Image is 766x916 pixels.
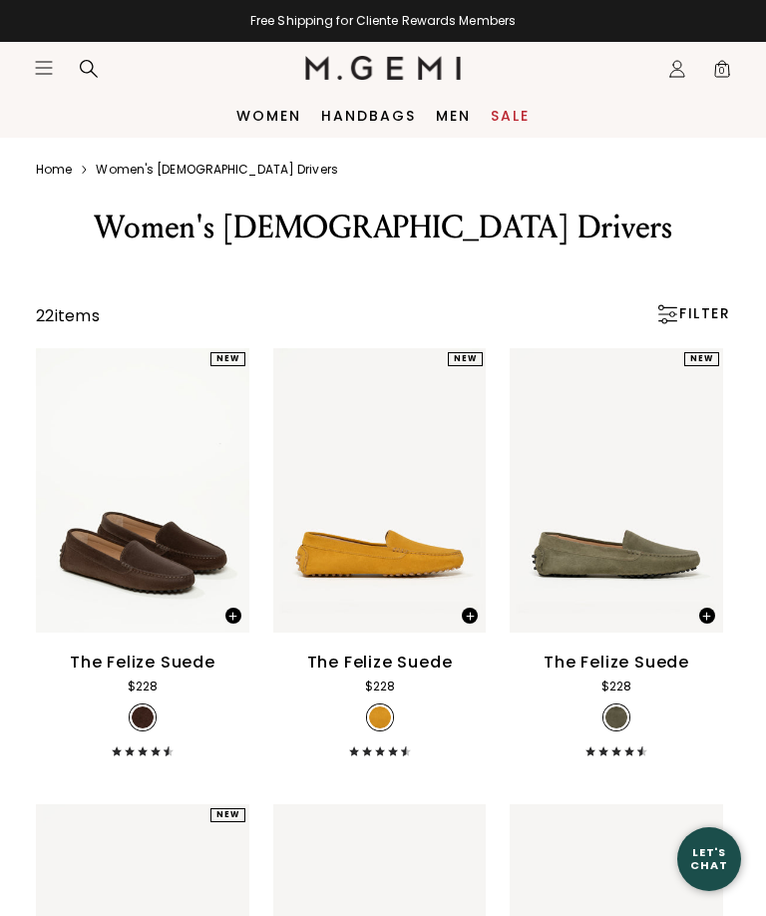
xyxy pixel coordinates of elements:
[210,808,245,822] div: NEW
[491,108,530,124] a: Sale
[601,677,631,696] div: $228
[236,108,301,124] a: Women
[657,304,677,324] img: Open filters
[36,348,249,633] img: The Felize Suede
[70,651,215,675] div: The Felize Suede
[210,352,245,366] div: NEW
[273,348,487,756] a: The Felize Suede$228
[684,352,719,366] div: NEW
[96,162,337,178] a: Women's [DEMOGRAPHIC_DATA] drivers
[305,56,462,80] img: M.Gemi
[36,162,72,178] a: Home
[36,304,100,328] div: 22 items
[36,348,249,756] a: The Felize Suede$228
[34,58,54,78] button: Open site menu
[655,304,730,324] div: FILTER
[132,706,154,728] img: v_7389131931707_SWATCH_50x.jpg
[605,706,627,728] img: v_2123365482555_SWATCH_6c78c944-fdcf-4825-85df-9956ada56ec5_50x.jpg
[544,651,689,675] div: The Felize Suede
[436,108,471,124] a: Men
[128,677,158,696] div: $228
[677,846,741,871] div: Let's Chat
[307,651,453,675] div: The Felize Suede
[510,348,723,756] a: The Felize Suede$228
[321,108,416,124] a: Handbags
[369,706,391,728] img: v_2123351162939_SWATCH_0d3e4fb7-66f9-4c2d-a15b-96cb23b71323_50x.jpg
[60,208,706,247] div: Women's [DEMOGRAPHIC_DATA] Drivers
[365,677,395,696] div: $228
[510,348,723,633] img: The Felize Suede
[273,348,487,633] img: The Felize Suede
[712,63,732,83] span: 0
[448,352,483,366] div: NEW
